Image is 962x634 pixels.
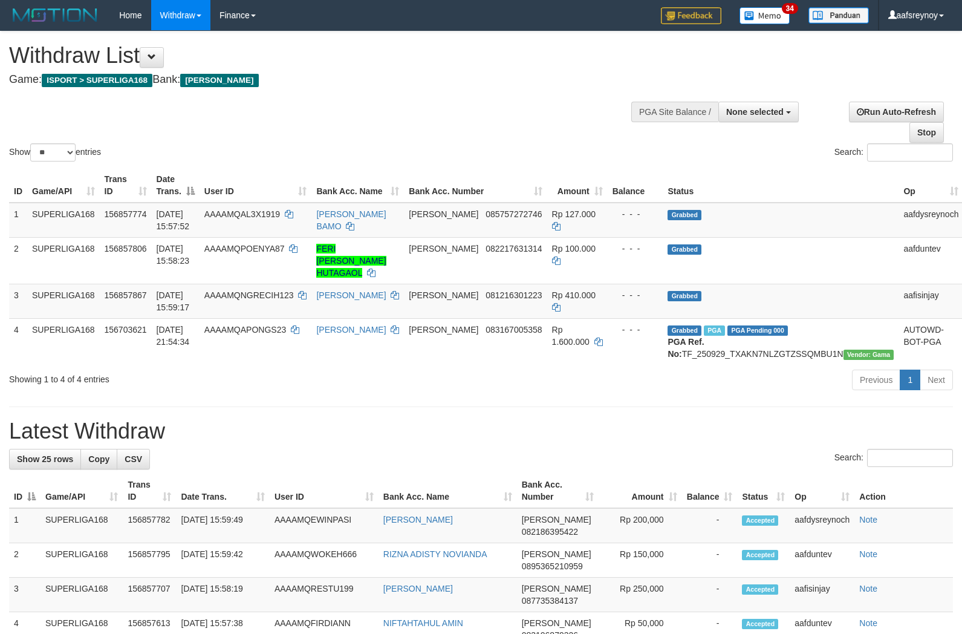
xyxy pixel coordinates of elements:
td: SUPERLIGA168 [27,237,100,284]
span: Copy [88,454,109,464]
span: Copy 085757272746 to clipboard [486,209,542,219]
span: Vendor URL: https://trx31.1velocity.biz [843,350,894,360]
th: Op: activate to sort column ascending [790,474,854,508]
td: 156857707 [123,578,176,612]
a: [PERSON_NAME] [383,515,453,525]
div: - - - [613,243,658,255]
td: AAAAMQWOKEH666 [270,543,379,578]
span: Copy 083167005358 to clipboard [486,325,542,335]
th: Status [663,168,899,203]
td: - [682,508,738,543]
a: Note [859,618,877,628]
th: Game/API: activate to sort column ascending [41,474,123,508]
td: AAAAMQRESTU199 [270,578,379,612]
img: Feedback.jpg [661,7,721,24]
span: Grabbed [668,244,701,255]
span: [PERSON_NAME] [409,209,478,219]
div: Showing 1 to 4 of 4 entries [9,368,392,385]
td: SUPERLIGA168 [27,203,100,238]
th: Bank Acc. Name: activate to sort column ascending [311,168,404,203]
th: Amount: activate to sort column ascending [599,474,681,508]
span: [PERSON_NAME] [180,74,258,87]
td: 3 [9,578,41,612]
span: Rp 410.000 [552,290,596,300]
a: 1 [900,370,920,390]
a: Run Auto-Refresh [849,102,944,122]
span: [PERSON_NAME] [522,584,591,593]
span: Copy 0895365210959 to clipboard [522,561,583,571]
span: [DATE] 15:57:52 [157,209,190,231]
td: 156857795 [123,543,176,578]
span: Copy 087735384137 to clipboard [522,596,578,606]
span: Grabbed [668,325,701,336]
span: [PERSON_NAME] [522,618,591,628]
td: Rp 250,000 [599,578,681,612]
span: Show 25 rows [17,454,73,464]
img: MOTION_logo.png [9,6,101,24]
span: None selected [726,107,784,117]
span: 156857774 [105,209,147,219]
td: - [682,578,738,612]
a: Note [859,515,877,525]
th: ID: activate to sort column descending [9,474,41,508]
td: SUPERLIGA168 [27,318,100,365]
th: Trans ID: activate to sort column ascending [100,168,152,203]
span: 156857806 [105,244,147,253]
div: - - - [613,289,658,301]
div: - - - [613,208,658,220]
a: Previous [852,370,900,390]
img: Button%20Memo.svg [739,7,790,24]
td: [DATE] 15:58:19 [176,578,270,612]
td: Rp 150,000 [599,543,681,578]
span: [PERSON_NAME] [409,290,478,300]
td: SUPERLIGA168 [27,284,100,318]
span: AAAAMQAPONGS23 [204,325,286,335]
a: CSV [117,449,150,469]
span: AAAAMQAL3X1919 [204,209,280,219]
td: [DATE] 15:59:42 [176,543,270,578]
span: Accepted [742,584,778,595]
th: Bank Acc. Name: activate to sort column ascending [379,474,517,508]
a: Show 25 rows [9,449,81,469]
td: AAAAMQEWINPASI [270,508,379,543]
span: Accepted [742,515,778,526]
td: aafdysreynoch [790,508,854,543]
td: [DATE] 15:59:49 [176,508,270,543]
th: Amount: activate to sort column ascending [547,168,608,203]
span: ISPORT > SUPERLIGA168 [42,74,152,87]
a: Copy [80,449,117,469]
th: Bank Acc. Number: activate to sort column ascending [404,168,547,203]
td: aafisinjay [790,578,854,612]
td: 1 [9,203,27,238]
th: Game/API: activate to sort column ascending [27,168,100,203]
span: 156857867 [105,290,147,300]
td: SUPERLIGA168 [41,543,123,578]
span: CSV [125,454,142,464]
td: SUPERLIGA168 [41,508,123,543]
h4: Game: Bank: [9,74,629,86]
span: [PERSON_NAME] [522,549,591,559]
label: Search: [834,449,953,467]
th: Balance [608,168,663,203]
a: [PERSON_NAME] BAMO [316,209,386,231]
th: User ID: activate to sort column ascending [200,168,312,203]
a: Note [859,584,877,593]
span: AAAAMQNGRECIH123 [204,290,294,300]
td: - [682,543,738,578]
span: PGA Pending [727,325,788,336]
td: 4 [9,318,27,365]
a: Stop [909,122,944,143]
span: Copy 082217631314 to clipboard [486,244,542,253]
th: Status: activate to sort column ascending [737,474,790,508]
span: [PERSON_NAME] [522,515,591,525]
a: Note [859,549,877,559]
input: Search: [867,143,953,162]
a: [PERSON_NAME] [316,290,386,300]
span: [DATE] 15:58:23 [157,244,190,266]
span: 156703621 [105,325,147,335]
a: Next [920,370,953,390]
span: Rp 127.000 [552,209,596,219]
span: [PERSON_NAME] [409,244,478,253]
span: Rp 1.600.000 [552,325,590,347]
span: Copy 082186395422 to clipboard [522,527,578,537]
